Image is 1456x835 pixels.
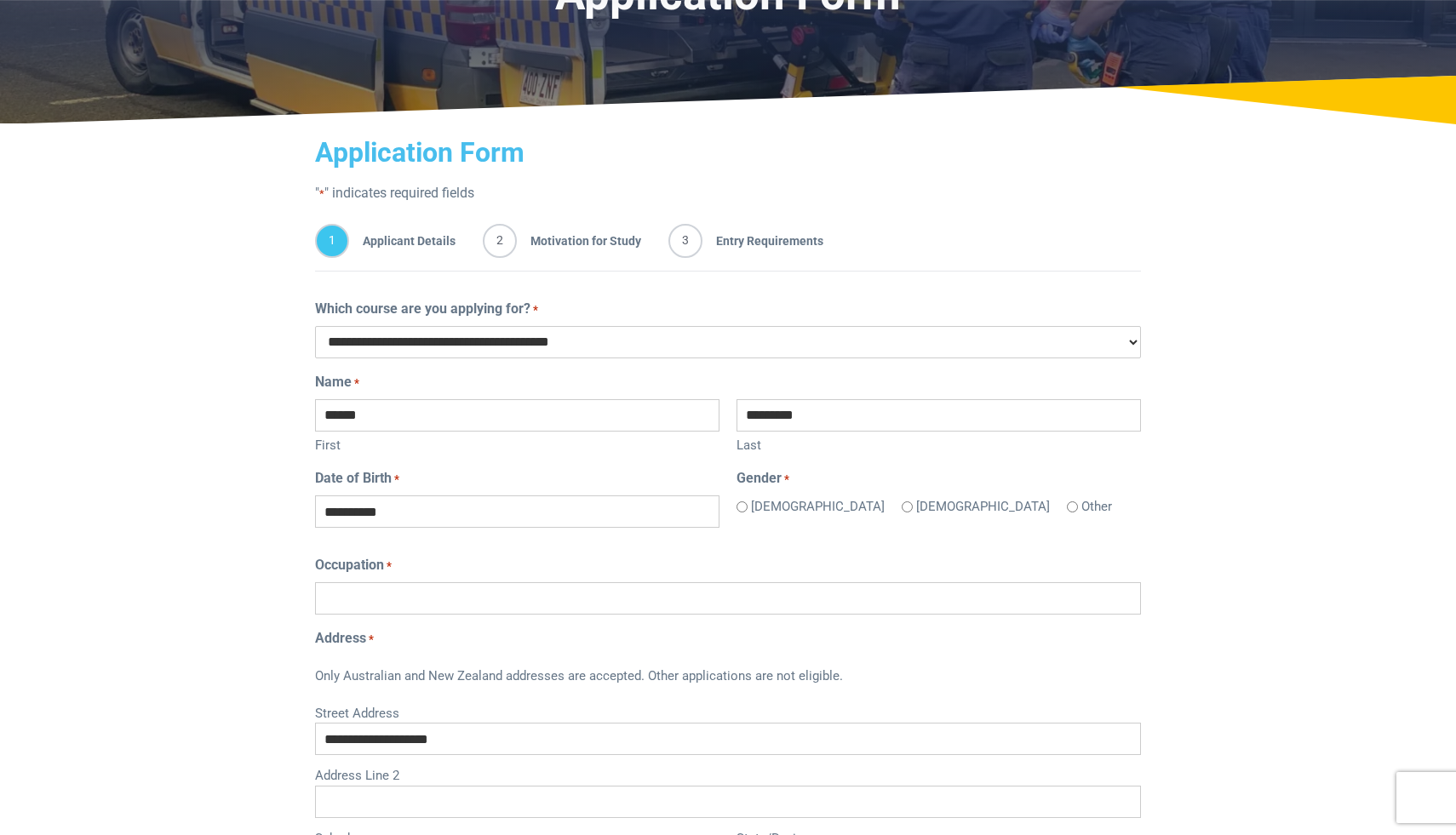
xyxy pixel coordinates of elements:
[315,432,719,455] label: First
[315,468,399,489] label: Date of Birth
[751,497,885,517] label: [DEMOGRAPHIC_DATA]
[737,468,1141,489] legend: Gender
[315,700,1141,723] label: Street Address
[315,762,1141,786] label: Address Line 2
[315,628,1141,649] legend: Address
[315,655,1141,700] div: Only Australian and New Zealand addresses are accepted. Other applications are not eligible.
[315,183,1141,203] p: " " indicates required fields
[1081,497,1112,517] label: Other
[737,432,1141,455] label: Last
[517,224,641,258] span: Motivation for Study
[315,224,349,258] span: 1
[349,224,456,258] span: Applicant Details
[483,224,517,258] span: 2
[315,136,1141,169] h2: Application Form
[668,224,702,258] span: 3
[315,299,538,319] label: Which course are you applying for?
[315,372,1141,392] legend: Name
[315,555,392,575] label: Occupation
[916,497,1050,517] label: [DEMOGRAPHIC_DATA]
[702,224,823,258] span: Entry Requirements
